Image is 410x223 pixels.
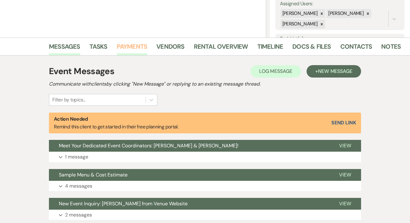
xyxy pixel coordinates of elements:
h1: Event Messages [49,65,114,78]
span: View [339,200,351,207]
div: Filter by topics... [52,96,85,104]
button: View [329,198,361,210]
button: 1 message [49,152,361,162]
h2: Communicate with clients by clicking "New Message" or replying to an existing message thread. [49,80,361,88]
span: Log Message [259,68,292,74]
button: +New Message [307,65,361,78]
button: Meet Your Dedicated Event Coordinators: [PERSON_NAME] & [PERSON_NAME]! [49,140,329,152]
span: Meet Your Dedicated Event Coordinators: [PERSON_NAME] & [PERSON_NAME]! [59,142,238,149]
label: Task List(s): [280,34,400,43]
span: New Message [318,68,352,74]
div: [PERSON_NAME] [281,20,319,29]
span: New Event Inquiry: [PERSON_NAME] from Venue Website [59,200,188,207]
button: Sample Menu & Cost Estimate [49,169,329,181]
p: 1 message [65,153,88,161]
div: [PERSON_NAME] [326,9,364,18]
strong: Action Needed [54,116,88,122]
a: Docs & Files [292,42,331,55]
button: 2 messages [49,210,361,220]
span: View [339,142,351,149]
a: Payments [117,42,147,55]
p: Remind this client to get started in their free planning portal. [54,115,178,131]
button: Log Message [251,65,301,78]
span: View [339,172,351,178]
button: 4 messages [49,181,361,191]
a: Notes [381,42,401,55]
div: [PERSON_NAME] [281,9,319,18]
button: View [329,140,361,152]
a: Timeline [257,42,283,55]
a: Contacts [340,42,372,55]
span: Sample Menu & Cost Estimate [59,172,128,178]
button: Send Link [331,120,356,125]
a: Rental Overview [194,42,248,55]
p: 2 messages [65,211,92,219]
a: Messages [49,42,80,55]
a: Tasks [89,42,107,55]
button: New Event Inquiry: [PERSON_NAME] from Venue Website [49,198,329,210]
a: Vendors [156,42,184,55]
button: View [329,169,361,181]
p: 4 messages [65,182,92,190]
